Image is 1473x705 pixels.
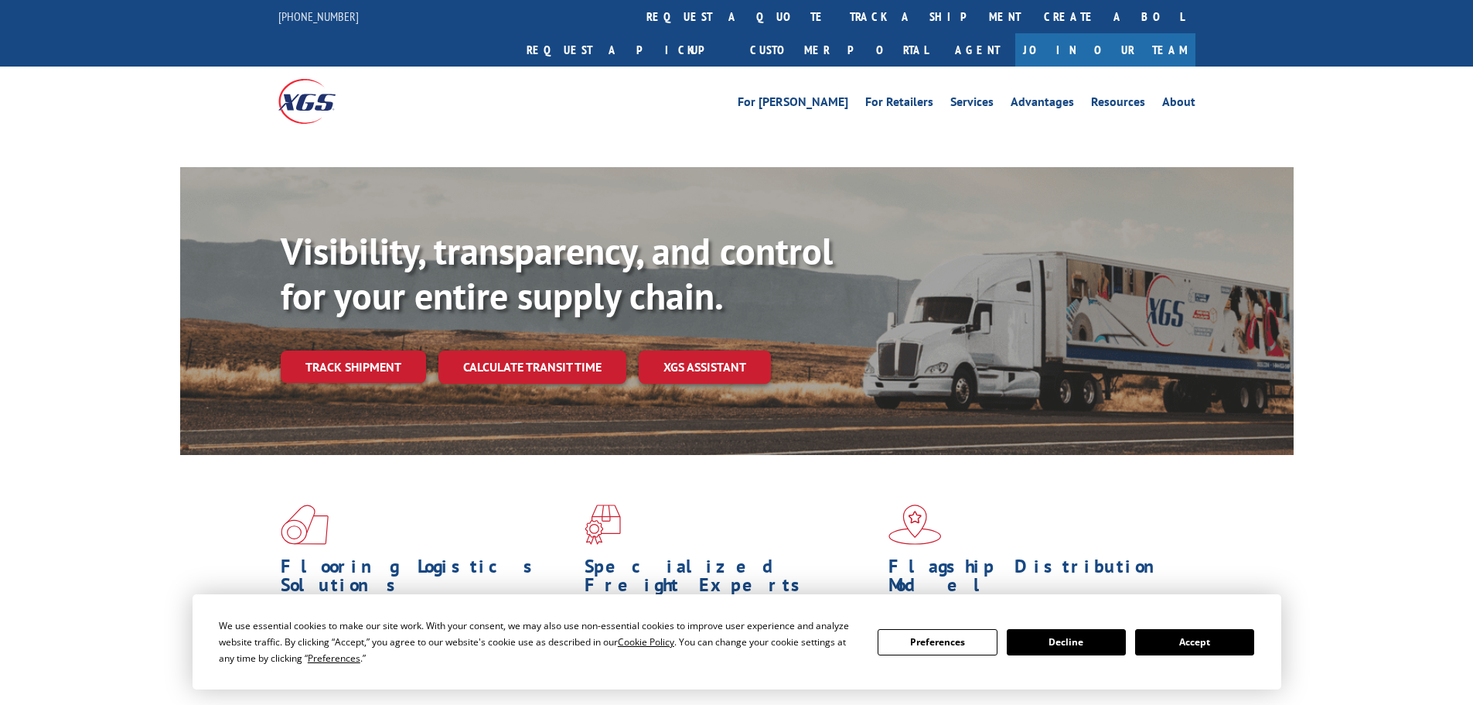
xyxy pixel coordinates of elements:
[1007,629,1126,655] button: Decline
[865,96,933,113] a: For Retailers
[281,227,833,320] b: Visibility, transparency, and control for your entire supply chain.
[1091,96,1145,113] a: Resources
[585,557,877,602] h1: Specialized Freight Experts
[618,635,674,649] span: Cookie Policy
[639,351,771,384] a: XGS ASSISTANT
[219,618,859,666] div: We use essential cookies to make our site work. With your consent, we may also use non-essential ...
[888,505,942,545] img: xgs-icon-flagship-distribution-model-red
[281,505,329,545] img: xgs-icon-total-supply-chain-intelligence-red
[939,33,1015,67] a: Agent
[585,505,621,545] img: xgs-icon-focused-on-flooring-red
[950,96,994,113] a: Services
[308,652,360,665] span: Preferences
[1135,629,1254,655] button: Accept
[281,351,426,383] a: Track shipment
[278,9,359,24] a: [PHONE_NUMBER]
[193,594,1281,690] div: Cookie Consent Prompt
[888,557,1181,602] h1: Flagship Distribution Model
[1015,33,1195,67] a: Join Our Team
[281,557,573,602] h1: Flooring Logistics Solutions
[878,629,997,655] button: Preferences
[1162,96,1195,113] a: About
[738,33,939,67] a: Customer Portal
[515,33,738,67] a: Request a pickup
[738,96,848,113] a: For [PERSON_NAME]
[1011,96,1074,113] a: Advantages
[438,351,626,384] a: Calculate transit time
